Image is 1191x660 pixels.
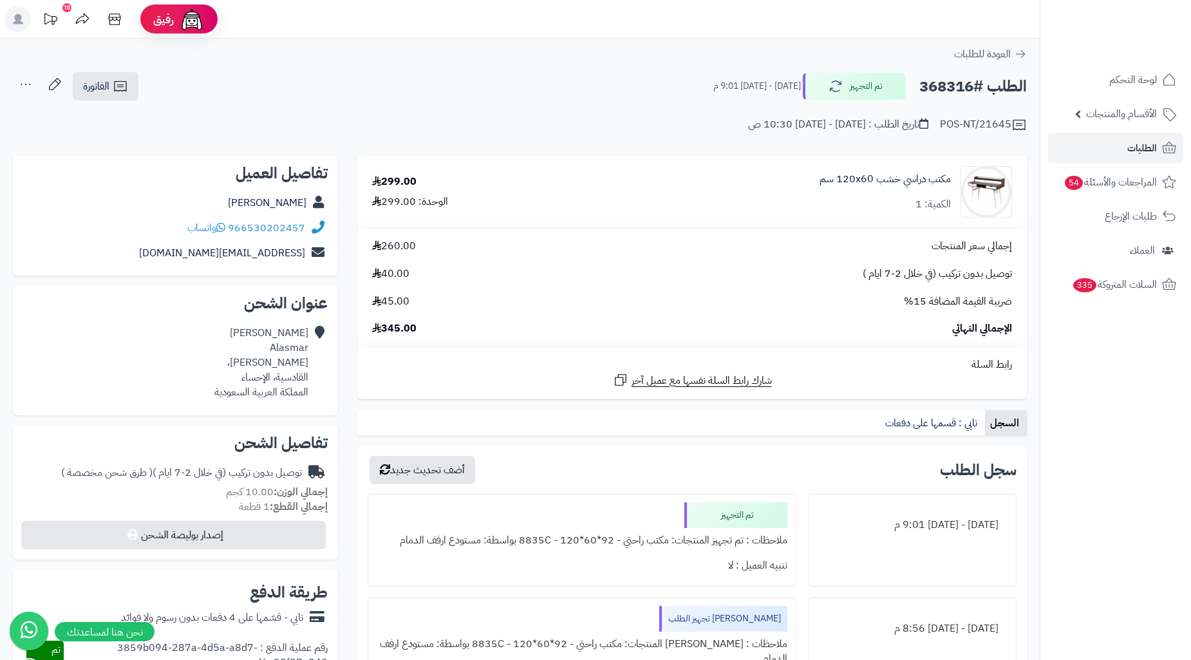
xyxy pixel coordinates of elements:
img: logo-2.png [1103,22,1179,49]
a: الفاتورة [73,72,138,100]
a: لوحة التحكم [1048,64,1183,95]
span: 335 [1073,278,1097,293]
div: [DATE] - [DATE] 9:01 م [817,513,1008,538]
img: 1739787541-110111010076-90x90.jpg [961,166,1011,218]
div: ملاحظات : تم تجهيز المنتجات: مكتب راحتي - 92*60*120 - 8835C بواسطة: مستودع ارفف الدمام [376,528,787,553]
h2: طريقة الدفع [250,585,328,600]
a: 966530202457 [228,220,305,236]
small: 10.00 كجم [226,484,328,500]
span: إجمالي سعر المنتجات [932,239,1012,254]
span: ( طرق شحن مخصصة ) [61,465,153,480]
span: الفاتورة [83,79,109,94]
img: ai-face.png [179,6,205,32]
div: 10 [62,3,71,12]
a: العودة للطلبات [954,46,1027,62]
a: تحديثات المنصة [34,6,66,35]
h2: تفاصيل العميل [23,165,328,181]
strong: إجمالي الوزن: [274,484,328,500]
div: تابي - قسّمها على 4 دفعات بدون رسوم ولا فوائد [121,610,303,625]
span: الأقسام والمنتجات [1086,105,1157,123]
div: رابط السلة [362,357,1022,372]
span: 260.00 [372,239,416,254]
a: طلبات الإرجاع [1048,201,1183,232]
span: 54 [1064,175,1083,191]
a: السلات المتروكة335 [1048,269,1183,300]
strong: إجمالي القطع: [270,499,328,514]
div: تاريخ الطلب : [DATE] - [DATE] 10:30 ص [748,117,928,132]
div: الوحدة: 299.00 [372,194,448,209]
a: تابي : قسمها على دفعات [880,410,985,436]
small: 1 قطعة [239,499,328,514]
div: 299.00 [372,174,417,189]
span: الإجمالي النهائي [952,321,1012,336]
div: POS-NT/21645 [940,117,1027,133]
div: تم التجهيز [684,502,787,528]
div: [DATE] - [DATE] 8:56 م [817,616,1008,641]
span: طلبات الإرجاع [1105,207,1157,225]
button: أضف تحديث جديد [370,456,475,484]
h3: سجل الطلب [940,462,1017,478]
a: [EMAIL_ADDRESS][DOMAIN_NAME] [139,245,305,261]
a: شارك رابط السلة نفسها مع عميل آخر [613,372,772,388]
div: [PERSON_NAME] تجهيز الطلب [659,606,787,632]
h2: عنوان الشحن [23,296,328,311]
div: [PERSON_NAME] Alasmar [PERSON_NAME]، القادسية، الإحساء المملكة العربية السعودية [214,326,308,399]
span: شارك رابط السلة نفسها مع عميل آخر [632,373,772,388]
div: توصيل بدون تركيب (في خلال 2-7 ايام ) [61,466,302,480]
span: ضريبة القيمة المضافة 15% [904,294,1012,309]
a: العملاء [1048,235,1183,266]
span: لوحة التحكم [1109,71,1157,89]
span: العودة للطلبات [954,46,1011,62]
span: الطلبات [1127,139,1157,157]
span: 345.00 [372,321,417,336]
a: واتساب [187,220,225,236]
button: إصدار بوليصة الشحن [21,521,326,549]
a: مكتب دراسي خشب 120x60 سم [820,172,951,187]
a: المراجعات والأسئلة54 [1048,167,1183,198]
h2: تفاصيل الشحن [23,435,328,451]
h2: الطلب #368316 [919,73,1027,100]
span: السلات المتروكة [1072,276,1157,294]
a: [PERSON_NAME] [228,195,306,211]
small: [DATE] - [DATE] 9:01 م [713,80,801,93]
span: المراجعات والأسئلة [1064,173,1157,191]
span: 45.00 [372,294,409,309]
div: تنبيه العميل : لا [376,553,787,578]
div: الكمية: 1 [915,197,951,212]
span: 40.00 [372,267,409,281]
span: رفيق [153,12,174,27]
span: العملاء [1130,241,1155,259]
a: الطلبات [1048,133,1183,164]
a: السجل [985,410,1027,436]
span: توصيل بدون تركيب (في خلال 2-7 ايام ) [863,267,1012,281]
button: تم التجهيز [803,73,906,100]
